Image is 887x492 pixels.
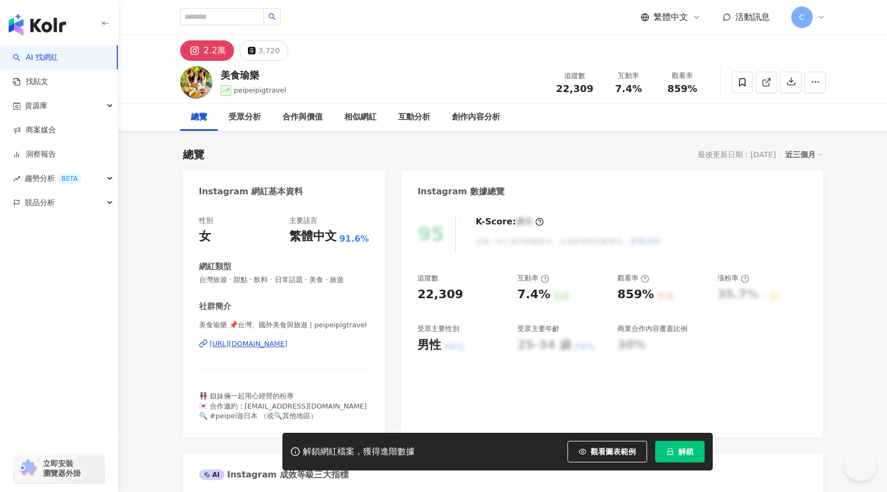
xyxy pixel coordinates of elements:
span: 資源庫 [25,94,47,118]
div: Instagram 數據總覽 [417,186,505,198]
div: 近三個月 [785,147,823,161]
div: 觀看率 [662,71,703,81]
span: 解鎖 [678,447,693,456]
div: 合作與價值 [282,111,323,124]
a: 商案媒合 [13,125,56,136]
div: 互動率 [517,273,549,283]
span: 繁體中文 [654,11,688,23]
div: 859% [618,286,654,303]
div: 男性 [417,337,441,354]
div: K-Score : [476,216,544,228]
a: 洞察報告 [13,149,56,160]
span: C [799,11,805,23]
div: 最後更新日期：[DATE] [698,150,776,159]
div: 7.4% [517,286,550,303]
span: 美食瑜樂 📌台灣、國外美食與旅遊 | peipeipigtravel [199,320,370,330]
div: 3,720 [258,43,280,58]
span: 👭 姐妹倆一起用心經營的粉專 💌 合作邀約：[EMAIL_ADDRESS][DOMAIN_NAME] 🔍 #peipei遊日本 （或🔍其他地區） [199,392,367,419]
div: 美食瑜樂 [221,68,287,82]
span: search [268,13,276,20]
span: peipeipigtravel [234,86,287,94]
div: 網紅類型 [199,261,231,272]
div: 追蹤數 [555,71,595,81]
div: 性別 [199,216,213,226]
button: 3,720 [239,40,288,61]
span: 觀看圖表範例 [591,447,636,456]
span: rise [13,175,20,182]
a: [URL][DOMAIN_NAME] [199,339,370,349]
img: logo [9,14,66,36]
div: 漲粉率 [718,273,749,283]
div: 受眾分析 [229,111,261,124]
img: KOL Avatar [180,66,212,99]
div: 2.2萬 [204,43,226,58]
span: 台灣旅遊 · 甜點 · 飲料 · 日常話題 · 美食 · 旅遊 [199,275,370,285]
a: chrome extension立即安裝 瀏覽器外掛 [14,454,104,483]
span: 競品分析 [25,191,55,215]
div: 22,309 [417,286,463,303]
span: 7.4% [615,83,642,94]
button: 解鎖 [655,441,705,462]
div: 創作內容分析 [452,111,500,124]
div: 受眾主要性別 [417,324,459,334]
div: 受眾主要年齡 [517,324,559,334]
span: 活動訊息 [735,12,770,22]
a: searchAI 找網紅 [13,52,58,63]
div: 商業合作內容覆蓋比例 [618,324,687,334]
span: 22,309 [556,83,593,94]
div: 總覽 [183,147,204,162]
div: 主要語言 [289,216,317,226]
div: 繁體中文 [289,228,337,245]
div: 社群簡介 [199,301,231,312]
button: 2.2萬 [180,40,234,61]
div: 互動率 [608,71,649,81]
a: 找貼文 [13,76,48,87]
button: 觀看圖表範例 [567,441,647,462]
div: [URL][DOMAIN_NAME] [210,339,288,349]
div: Instagram 網紅基本資料 [199,186,303,198]
span: 91.6% [339,233,370,245]
div: Instagram 成效等級三大指標 [199,469,349,481]
span: 立即安裝 瀏覽器外掛 [43,459,81,478]
div: 觀看率 [618,273,649,283]
span: lock [666,448,674,455]
span: 趨勢分析 [25,166,82,191]
div: 追蹤數 [417,273,438,283]
div: 相似網紅 [344,111,377,124]
div: 互動分析 [398,111,430,124]
div: 解鎖網紅檔案，獲得進階數據 [303,446,415,458]
span: 859% [668,83,698,94]
div: 總覽 [191,111,207,124]
div: BETA [57,173,82,184]
img: chrome extension [17,460,38,477]
div: 女 [199,228,211,245]
div: AI [199,469,225,480]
